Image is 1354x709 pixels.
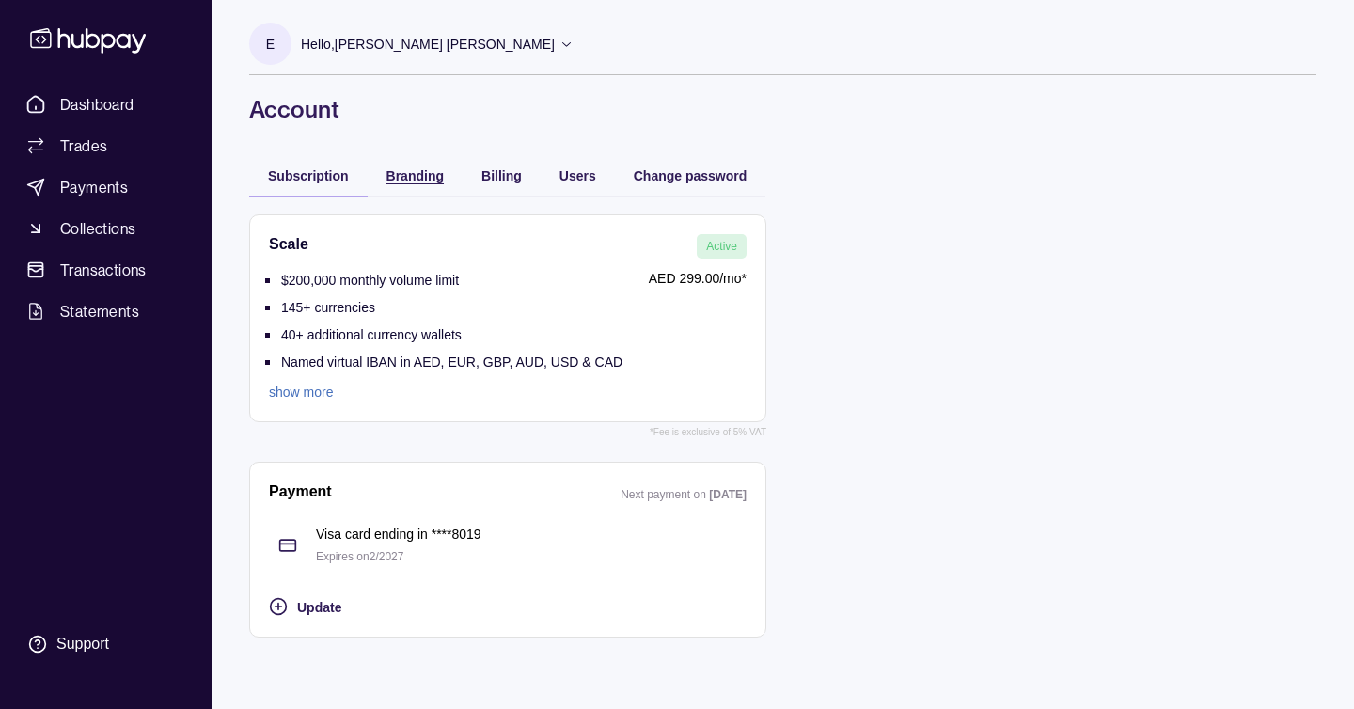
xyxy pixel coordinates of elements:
h2: Scale [269,234,308,259]
p: Next payment on [621,488,709,501]
span: Billing [481,168,522,183]
p: E [266,34,275,55]
p: Hello, [PERSON_NAME] [PERSON_NAME] [301,34,555,55]
span: Change password [634,168,748,183]
p: *Fee is exclusive of 5% VAT [650,422,766,443]
span: Statements [60,300,139,323]
a: Transactions [19,253,193,287]
span: Active [706,240,737,253]
a: Collections [19,212,193,245]
span: Dashboard [60,93,134,116]
span: Users [559,168,596,183]
a: show more [269,382,622,402]
a: Dashboard [19,87,193,121]
span: Update [297,600,341,615]
span: Transactions [60,259,147,281]
p: Named virtual IBAN in AED, EUR, GBP, AUD, USD & CAD [281,354,622,370]
p: AED 299.00 /mo* [632,268,747,289]
p: [DATE] [709,488,747,501]
p: 40+ additional currency wallets [281,327,462,342]
p: 145+ currencies [281,300,375,315]
a: Payments [19,170,193,204]
span: Trades [60,134,107,157]
p: Expires on 2 / 2027 [316,546,747,567]
h2: Payment [269,481,332,505]
button: Update [269,595,747,618]
p: $200,000 monthly volume limit [281,273,459,288]
div: Support [56,634,109,654]
a: Support [19,624,193,664]
span: Subscription [268,168,349,183]
h1: Account [249,94,1316,124]
a: Statements [19,294,193,328]
span: Payments [60,176,128,198]
a: Trades [19,129,193,163]
span: Branding [386,168,444,183]
p: Visa card ending in **** 8019 [316,524,747,544]
span: Collections [60,217,135,240]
